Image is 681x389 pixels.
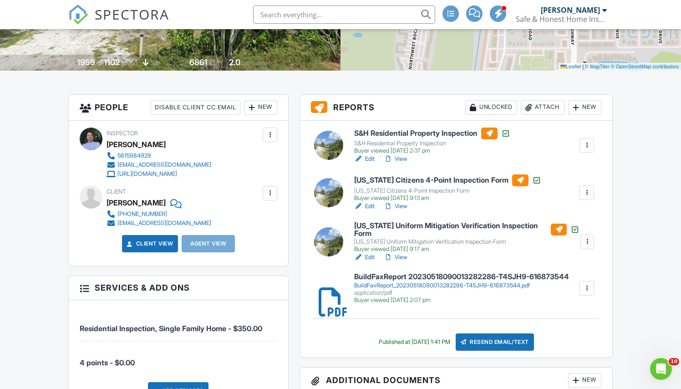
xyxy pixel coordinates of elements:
div: Resend Email/Text [456,333,534,351]
li: Service: Residential Inspection, Single Family Home [80,307,278,341]
li: Manual fee: 4 points [80,341,278,375]
span: Built [66,60,76,67]
a: [US_STATE] Uniform Mitigation Verification Inspection Form [US_STATE] Uniform Mitigation Verifica... [354,222,579,253]
a: View [384,253,407,262]
a: © OpenStreetMap contributors [611,64,679,69]
div: 6861 [189,57,208,67]
div: [EMAIL_ADDRESS][DOMAIN_NAME] [117,161,211,169]
span: 10 [669,358,679,365]
div: New [244,100,277,115]
a: S&H Residential Property Inspection S&H Residential Property Inspection Buyer viewed [DATE] 2:37 pm [354,128,510,155]
div: [PHONE_NUMBER] [117,210,167,218]
h3: Services & Add ons [69,276,289,300]
a: 5615984929 [107,151,211,160]
div: Buyer viewed [DATE] 2:37 pm [354,147,510,154]
span: Inspector [107,130,138,137]
div: Attach [521,100,564,115]
a: © MapTiler [585,64,610,69]
a: [EMAIL_ADDRESS][DOMAIN_NAME] [107,160,211,169]
a: BuildFaxReport 20230518090013282286-T4SJH9-616873544 BuildFaxReport_20230518090013282286-T4SJH9-6... [354,273,569,303]
a: View [384,202,407,211]
h6: BuildFaxReport 20230518090013282286-T4SJH9-616873544 [354,273,569,281]
div: [US_STATE] Citizens 4-Point Inspection Form [354,187,541,194]
div: 2.0 [229,57,240,67]
div: Buyer viewed [DATE] 9:13 am [354,194,541,202]
div: Buyer viewed [DATE] 9:17 am [354,246,579,253]
span: slab [150,60,160,67]
div: [PERSON_NAME] [107,196,166,210]
a: [URL][DOMAIN_NAME] [107,169,211,179]
div: Safe & Honest Home Inspection Services [516,15,607,24]
a: Edit [354,253,375,262]
input: Search everything... [253,5,435,24]
span: Client [107,188,126,195]
div: 5615984929 [117,152,151,159]
div: 1959 [77,57,95,67]
div: New [568,100,601,115]
div: [PERSON_NAME] [541,5,600,15]
div: [US_STATE] Uniform Mitigation Verification Inspection Form [354,238,579,246]
div: Buyer viewed [DATE] 2:07 pm [354,297,569,304]
span: 4 points - $0.00 [80,358,135,367]
a: [PHONE_NUMBER] [107,210,211,219]
h3: Reports [300,95,612,121]
div: application/pdf [354,289,569,297]
div: [URL][DOMAIN_NAME] [117,170,177,178]
div: New [568,373,601,388]
a: Leaflet [560,64,581,69]
span: sq. ft. [121,60,134,67]
span: SPECTORA [95,5,169,24]
div: Published at [DATE] 1:41 PM [379,338,450,346]
h6: S&H Residential Property Inspection [354,128,510,139]
span: Residential Inspection, Single Family Home - $350.00 [80,324,262,333]
div: Unlocked [465,100,517,115]
div: Disable Client CC Email [151,100,240,115]
div: 1102 [104,57,120,67]
div: S&H Residential Property Inspection [354,140,510,147]
a: Edit [354,154,375,164]
a: [US_STATE] Citizens 4-Point Inspection Form [US_STATE] Citizens 4-Point Inspection Form Buyer vie... [354,174,541,202]
h6: [US_STATE] Citizens 4-Point Inspection Form [354,174,541,186]
img: The Best Home Inspection Software - Spectora [68,5,88,25]
a: View [384,154,407,164]
div: BuildFaxReport_20230518090013282286-T4SJH9-616873544.pdf [354,282,569,289]
div: [EMAIL_ADDRESS][DOMAIN_NAME] [117,220,211,227]
span: | [582,64,584,69]
div: [PERSON_NAME] [107,138,166,151]
a: SPECTORA [68,12,169,31]
a: Edit [354,202,375,211]
iframe: Intercom live chat [650,358,672,380]
a: [EMAIL_ADDRESS][DOMAIN_NAME] [107,219,211,228]
span: bathrooms [242,60,268,67]
h6: [US_STATE] Uniform Mitigation Verification Inspection Form [354,222,579,238]
span: Lot Size [169,60,188,67]
span: sq.ft. [209,60,220,67]
a: Client View [125,239,173,248]
h3: People [69,95,289,121]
